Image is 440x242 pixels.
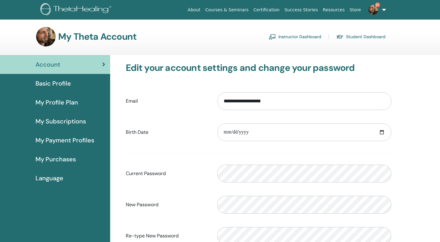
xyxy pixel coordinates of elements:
[251,4,282,16] a: Certification
[368,5,378,15] img: default.jpg
[35,174,63,183] span: Language
[336,34,344,39] img: graduation-cap.svg
[35,155,76,164] span: My Purchases
[126,62,392,73] h3: Edit your account settings and change your password
[121,199,213,211] label: New Password
[269,34,276,39] img: chalkboard-teacher.svg
[35,136,94,145] span: My Payment Profiles
[35,117,86,126] span: My Subscriptions
[375,2,380,7] span: 9+
[347,4,364,16] a: Store
[203,4,251,16] a: Courses & Seminars
[35,60,60,69] span: Account
[40,3,114,17] img: logo.png
[121,168,213,179] label: Current Password
[121,127,213,138] label: Birth Date
[282,4,320,16] a: Success Stories
[320,4,347,16] a: Resources
[121,95,213,107] label: Email
[35,98,78,107] span: My Profile Plan
[336,32,386,42] a: Student Dashboard
[36,27,56,46] img: default.jpg
[35,79,71,88] span: Basic Profile
[185,4,203,16] a: About
[58,31,136,42] h3: My Theta Account
[121,230,213,242] label: Re-type New Password
[269,32,321,42] a: Instructor Dashboard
